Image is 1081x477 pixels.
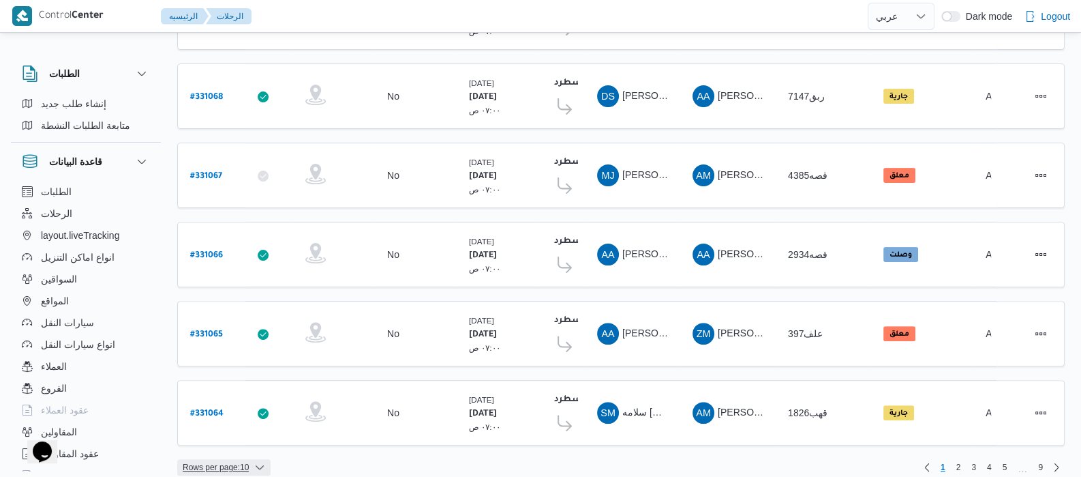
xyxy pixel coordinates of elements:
[1019,3,1076,30] button: Logout
[469,237,494,246] small: [DATE]
[16,356,155,377] button: العملاء
[41,249,115,265] span: انواع اماكن التنزيل
[41,402,89,418] span: عقود العملاء
[788,407,827,418] span: قهب1826
[16,181,155,203] button: الطلبات
[1048,459,1065,476] a: Next page, 2
[387,328,399,340] div: No
[469,343,500,352] small: ٠٧:٠٠ ص
[469,316,494,325] small: [DATE]
[951,459,966,476] a: Page 2 of 9
[41,271,77,287] span: السواقين
[387,169,399,182] div: No
[883,168,915,183] span: معلق
[22,66,150,82] button: الطلبات
[190,93,223,102] b: # 331068
[469,78,494,87] small: [DATE]
[601,244,614,265] span: AA
[16,268,155,290] button: السواقين
[41,96,106,112] span: إنشاء طلب جديد
[206,8,252,25] button: الرحلات
[41,315,94,331] span: سيارات النقل
[622,169,782,180] span: [PERSON_NAME] [PERSON_NAME]
[49,154,102,170] h3: قاعدة البيانات
[1030,164,1052,186] button: Actions
[41,293,69,309] span: المواقع
[190,251,223,261] b: # 331066
[788,249,827,260] span: قصه2934
[190,246,223,264] a: #331066
[49,66,80,82] h3: الطلبات
[889,93,908,101] b: جارية
[1041,8,1070,25] span: Logout
[16,246,155,268] button: انواع اماكن التنزيل
[692,164,714,186] div: Abadalamunam Mjadi Alsaid Awad
[469,264,500,273] small: ٠٧:٠٠ ص
[597,85,619,107] div: Dhiaa Shams Aldin Fthai Msalamai
[889,330,909,338] b: معلق
[1030,244,1052,265] button: Actions
[16,203,155,225] button: الرحلات
[16,443,155,465] button: عقود المقاولين
[697,85,710,107] span: AA
[469,395,494,404] small: [DATE]
[997,459,1013,476] a: Page 5 of 9
[469,422,500,431] small: ٠٧:٠٠ ص
[554,158,632,167] b: فرونت دور مسطرد
[554,78,632,88] b: فرونت دور مسطرد
[190,87,223,106] a: #331068
[622,248,782,259] span: [PERSON_NAME] [PERSON_NAME]
[788,91,825,102] span: ربق7147
[16,290,155,312] button: المواقع
[469,409,497,419] b: [DATE]
[981,459,997,476] a: Page 4 of 9
[41,446,99,462] span: عقود المقاولين
[622,407,728,418] span: سلامه [PERSON_NAME]
[987,459,992,476] span: 4
[41,117,130,134] span: متابعة الطلبات النشطة
[12,6,32,26] img: X8yXhbKr1z7QwAAAABJRU5ErkJggg==
[889,409,908,418] b: جارية
[554,395,632,405] b: فرونت دور مسطرد
[190,172,222,182] b: # 331067
[16,399,155,421] button: عقود العملاء
[696,402,711,424] span: AM
[177,459,271,476] button: Rows per page:10
[1003,459,1007,476] span: 5
[183,459,249,476] span: Rows per page : 10
[718,328,796,338] span: [PERSON_NAME]
[41,380,67,396] span: الفروع
[1038,459,1043,476] span: 9
[788,328,823,339] span: علف397
[387,407,399,419] div: No
[919,459,935,476] button: Previous page
[697,323,711,345] span: ZM
[469,93,497,102] b: [DATE]
[986,170,1013,181] span: Admin
[41,205,72,222] span: الرحلات
[692,244,714,265] div: Abadallah Aid Abadalsalam Abadalihafz
[718,90,877,101] span: [PERSON_NAME] [PERSON_NAME]
[469,106,500,115] small: ٠٧:٠٠ ص
[22,154,150,170] button: قاعدة البيانات
[986,91,1013,102] span: Admin
[16,312,155,334] button: سيارات النقل
[16,334,155,356] button: انواع سيارات النقل
[190,167,222,185] a: #331067
[1030,402,1052,424] button: Actions
[692,323,714,345] div: Zaiad Muhammad Said Atris
[597,244,619,265] div: Abadallah Aid Abadalsalam Abadalihafz
[1012,459,1033,476] li: Skipping pages 6 to 8
[601,164,614,186] span: MJ
[16,377,155,399] button: الفروع
[956,459,961,476] span: 2
[14,422,57,463] iframe: chat widget
[469,172,497,182] b: [DATE]
[11,93,161,142] div: الطلبات
[16,421,155,443] button: المقاولين
[696,164,711,186] span: AM
[469,158,494,167] small: [DATE]
[41,184,72,200] span: الطلبات
[889,172,909,180] b: معلق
